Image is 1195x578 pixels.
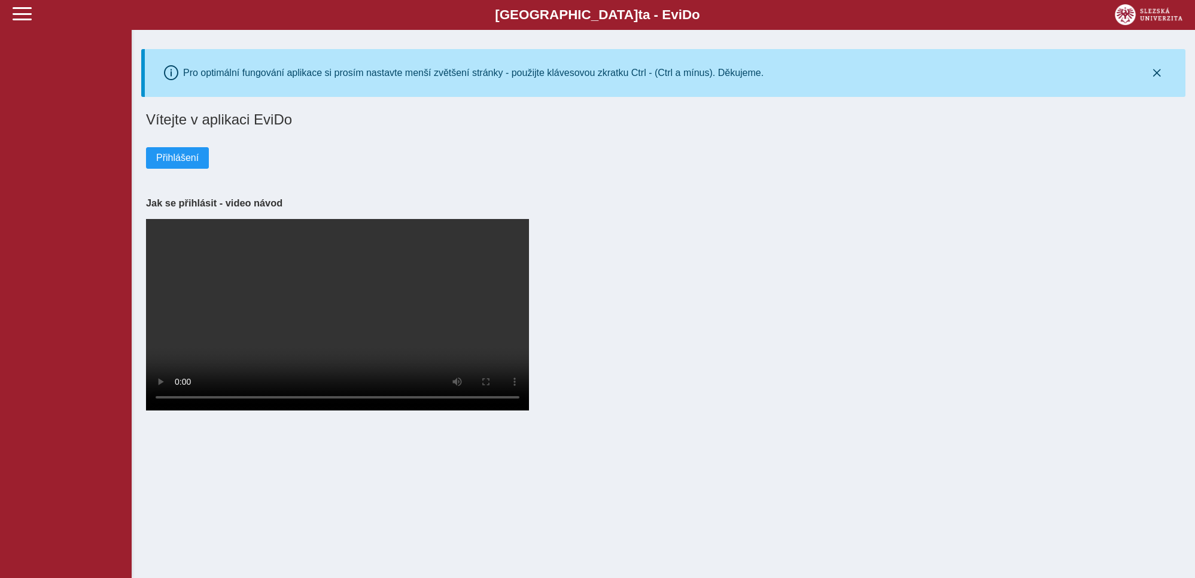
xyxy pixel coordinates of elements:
img: logo_web_su.png [1115,4,1182,25]
h3: Jak se přihlásit - video návod [146,197,1181,209]
div: Pro optimální fungování aplikace si prosím nastavte menší zvětšení stránky - použijte klávesovou ... [183,68,764,78]
span: t [638,7,642,22]
video: Your browser does not support the video tag. [146,219,529,410]
button: Přihlášení [146,147,209,169]
span: Přihlášení [156,153,199,163]
h1: Vítejte v aplikaci EviDo [146,111,1181,128]
span: o [692,7,700,22]
b: [GEOGRAPHIC_DATA] a - Evi [36,7,1159,23]
span: D [682,7,692,22]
